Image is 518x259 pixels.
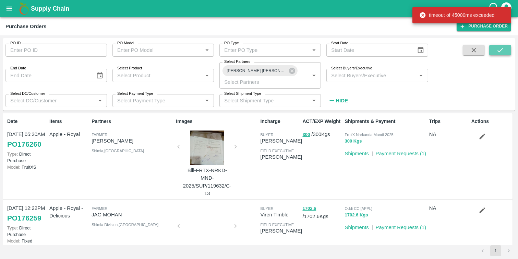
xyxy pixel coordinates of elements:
div: Purchase Orders [5,22,47,31]
img: logo [17,2,31,15]
input: Select Payment Type [115,96,192,105]
p: Shipments & Payment [345,118,426,125]
p: / 1702.6 Kgs [303,204,342,220]
button: Choose date [93,69,106,82]
p: Items [49,118,89,125]
p: Trips [429,118,469,125]
strong: Hide [336,98,348,103]
span: Oddi CC [APPL] [345,206,372,211]
span: Model: [7,165,20,170]
label: Start Date [331,41,348,46]
label: Select DC/Customer [10,91,45,97]
p: Viren Timble [260,211,300,218]
input: Start Date [326,44,411,57]
input: Enter PO Type [221,46,308,55]
p: Fixed [7,238,47,244]
label: PO Model [117,41,134,46]
input: Enter PO ID [5,44,107,57]
p: FruitXS [7,164,47,170]
div: [PERSON_NAME] [PERSON_NAME]-Rohilagad, [GEOGRAPHIC_DATA]-7709245953 [222,65,298,76]
button: open drawer [1,1,17,16]
input: Select DC/Customer [8,96,94,105]
div: timeout of 45000ms exceeded [419,9,495,21]
button: 1702.6 [303,205,316,213]
label: Select Payment Type [117,91,153,97]
div: customer-support [488,2,500,15]
button: Open [203,46,212,55]
p: Images [176,118,257,125]
button: 1702.6 Kgs [345,211,368,219]
span: field executive [260,149,294,153]
p: Bill-FRTX-NRKD-MND-2025/SUP/119632/C-13 [181,167,233,197]
span: Shimla Division , [GEOGRAPHIC_DATA] [92,223,158,227]
button: Open [310,71,318,80]
label: Select Product [117,66,142,71]
p: [DATE] 12:22PM [7,204,47,212]
p: Partners [92,118,173,125]
input: Enter PO Model [115,46,201,55]
div: account of current user [500,1,513,16]
p: Apple - Royal - Delicious [49,204,89,220]
p: Incharge [260,118,300,125]
p: NA [429,204,469,212]
span: Farmer [92,133,107,137]
label: Select Buyers/Executive [331,66,372,71]
span: field executive [260,223,294,227]
b: Supply Chain [31,5,69,12]
label: Select Partners [224,59,250,65]
div: | [369,147,373,157]
p: Apple - Royal [49,131,89,138]
div: | [369,221,373,231]
a: Payment Requests (1) [376,225,426,230]
input: Select Partners [221,77,299,86]
p: NA [429,131,469,138]
p: [PERSON_NAME] [260,137,302,145]
span: FruitX Narkanda Mandi 2025 [345,133,394,137]
a: Purchase Order [457,21,511,31]
span: Type: [7,151,18,157]
p: Direct Purchase [7,225,47,238]
button: 300 Kgs [345,137,362,145]
button: 300 [303,131,310,139]
p: [PERSON_NAME] [260,153,302,161]
input: Select Shipment Type [221,96,299,105]
label: Select Shipment Type [224,91,261,97]
button: Choose date [414,44,427,57]
p: Direct Purchase [7,151,47,164]
p: [PERSON_NAME] [92,137,173,145]
span: Farmer [92,206,107,211]
button: page 1 [490,245,501,256]
p: JAG MOHAN [92,211,173,218]
input: Select Buyers/Executive [328,71,414,80]
label: PO ID [10,41,21,46]
a: PO176260 [7,138,41,150]
button: Open [310,46,318,55]
label: End Date [10,66,26,71]
p: ACT/EXP Weight [303,118,342,125]
p: / 300 Kgs [303,131,342,138]
span: [PERSON_NAME] [PERSON_NAME]-Rohilagad, [GEOGRAPHIC_DATA]-7709245953 [222,67,290,75]
p: [DATE] 05:30AM [7,131,47,138]
p: Date [7,118,47,125]
span: Model: [7,238,20,244]
button: Open [96,96,105,105]
button: Hide [326,95,350,106]
button: Open [203,96,212,105]
a: Shipments [345,151,369,156]
a: Shipments [345,225,369,230]
p: [PERSON_NAME] [260,227,302,235]
input: Select Product [115,71,201,80]
span: buyer [260,133,273,137]
button: Open [417,71,425,80]
input: End Date [5,69,91,82]
button: Open [310,96,318,105]
a: PO176259 [7,212,41,224]
span: Shimla , [GEOGRAPHIC_DATA] [92,149,144,153]
a: Supply Chain [31,4,488,13]
span: buyer [260,206,273,211]
span: Type: [7,225,18,230]
button: Open [203,71,212,80]
a: Payment Requests (1) [376,151,426,156]
nav: pagination navigation [476,245,515,256]
label: PO Type [224,41,239,46]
